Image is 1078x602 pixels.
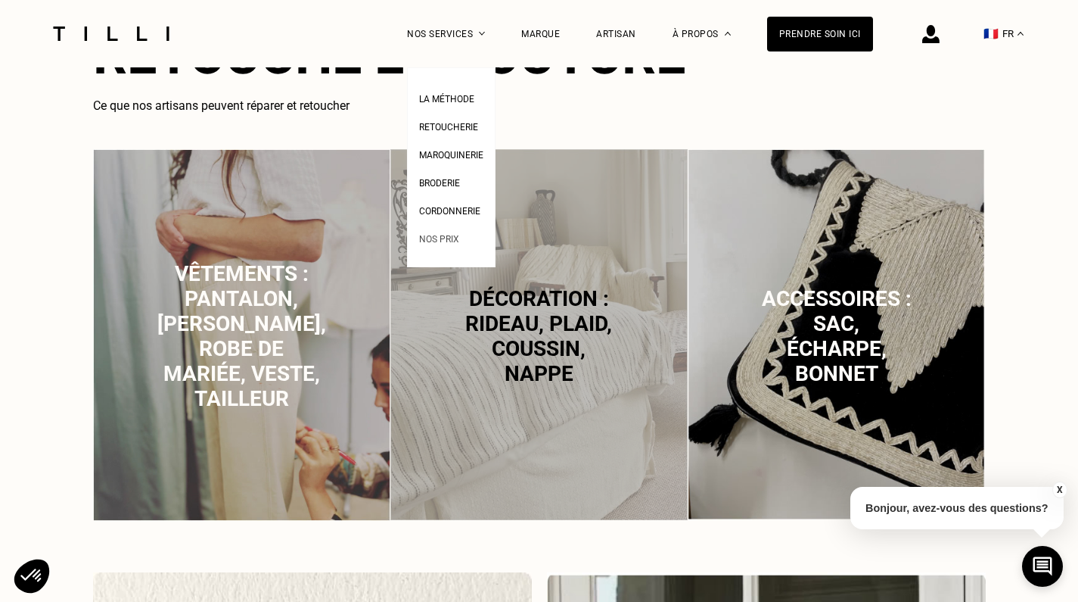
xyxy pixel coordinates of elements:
[479,32,485,36] img: Menu déroulant
[1017,32,1024,36] img: menu déroulant
[767,17,873,51] a: Prendre soin ici
[419,89,474,105] a: La Méthode
[725,32,731,36] img: Menu déroulant à propos
[419,150,483,161] span: Maroquinerie
[762,286,912,386] span: Accessoires : sac, écharpe, bonnet
[419,229,459,245] a: Nos prix
[419,206,480,217] span: Cordonnerie
[983,27,999,41] span: 🇫🇷
[1052,482,1067,498] button: X
[419,201,480,217] a: Cordonnerie
[93,98,986,113] h3: Ce que nos artisans peuvent réparer et retoucher
[688,149,985,521] img: Accessoires : sac, écharpe, bonnet
[48,27,175,41] img: Logo du service de couturière Tilli
[419,94,474,104] span: La Méthode
[93,149,390,521] img: Vêtements : pantalon, jean, robe de mariée, veste, tailleur
[465,286,612,386] span: Décoration : rideau, plaid, coussin, nappe
[157,261,326,411] span: Vêtements : pantalon, [PERSON_NAME], robe de mariée, veste, tailleur
[521,29,560,39] a: Marque
[419,122,478,133] span: Retoucherie
[419,178,460,189] span: Broderie
[419,117,478,133] a: Retoucherie
[922,25,940,43] img: icône connexion
[419,173,460,189] a: Broderie
[419,234,459,245] span: Nos prix
[596,29,636,39] a: Artisan
[419,145,483,161] a: Maroquinerie
[850,487,1064,529] p: Bonjour, avez-vous des questions?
